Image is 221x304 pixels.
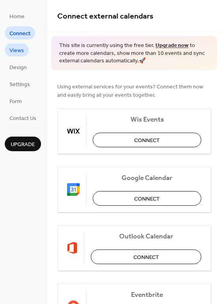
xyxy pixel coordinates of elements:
[9,64,27,72] span: Design
[11,141,35,149] span: Upgrade
[9,98,22,106] span: Form
[5,94,26,107] a: Form
[133,253,159,261] span: Connect
[57,83,211,99] span: Using external services for your events? Connect them now and easily bring all your events together.
[93,174,201,182] span: Google Calendar
[67,183,80,196] img: google
[91,232,201,240] span: Outlook Calendar
[5,43,29,56] a: Views
[134,195,160,203] span: Connect
[5,26,35,39] a: Connect
[9,30,30,38] span: Connect
[93,291,201,299] span: Eventbrite
[59,42,209,65] span: This site is currently using the free tier. to create more calendars, show more than 10 events an...
[5,111,41,124] a: Contact Us
[9,47,24,55] span: Views
[9,81,30,89] span: Settings
[9,114,36,123] span: Contact Us
[93,133,201,147] button: Connect
[9,13,24,21] span: Home
[5,77,35,90] a: Settings
[5,137,41,151] button: Upgrade
[57,9,154,24] span: Connect external calendars
[67,242,78,254] img: outlook
[93,115,201,124] span: Wix Events
[67,125,80,137] img: wix
[5,60,32,73] a: Design
[93,191,201,206] button: Connect
[155,40,189,51] a: Upgrade now
[5,9,29,23] a: Home
[91,250,201,264] button: Connect
[134,136,160,144] span: Connect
